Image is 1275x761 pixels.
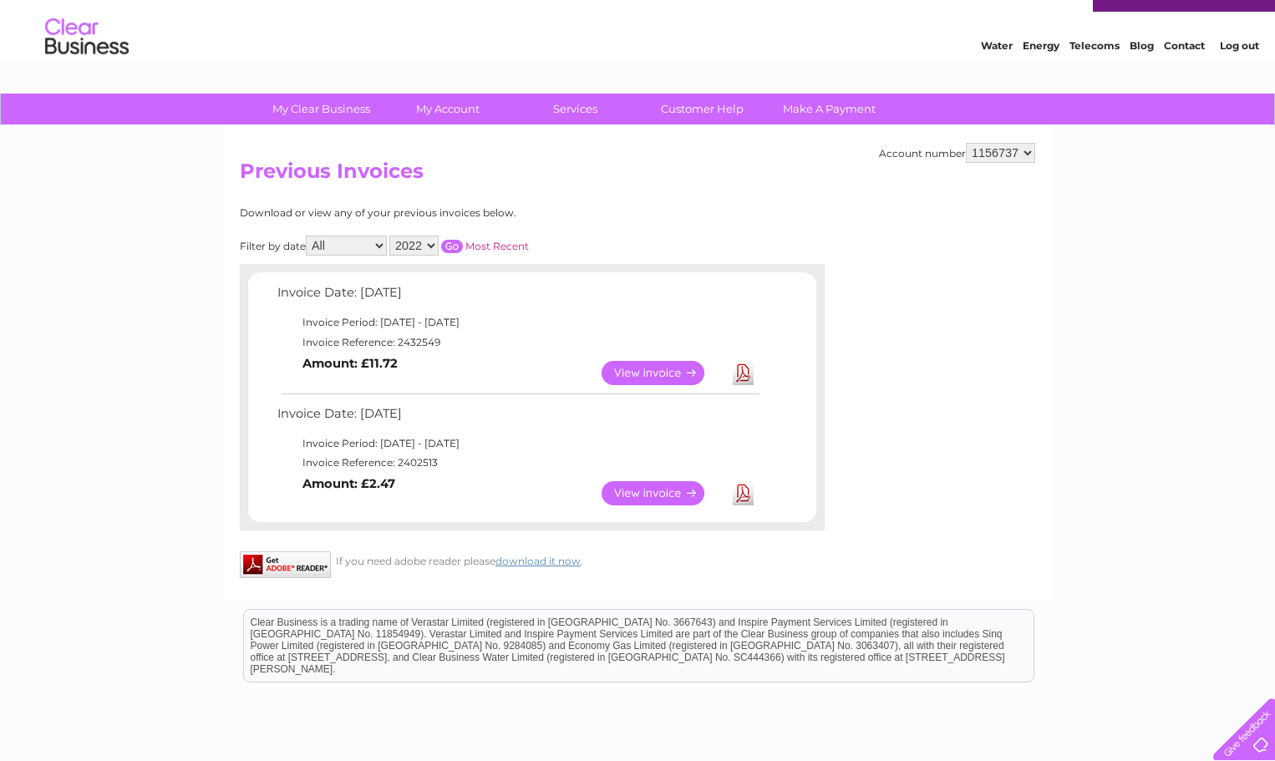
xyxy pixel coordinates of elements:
[506,94,644,124] a: Services
[1220,71,1259,84] a: Log out
[273,453,762,473] td: Invoice Reference: 2402513
[273,434,762,454] td: Invoice Period: [DATE] - [DATE]
[602,361,724,385] a: View
[302,476,395,491] b: Amount: £2.47
[273,282,762,312] td: Invoice Date: [DATE]
[879,143,1035,163] div: Account number
[465,240,529,252] a: Most Recent
[244,9,1034,81] div: Clear Business is a trading name of Verastar Limited (registered in [GEOGRAPHIC_DATA] No. 3667643...
[273,332,762,353] td: Invoice Reference: 2432549
[1069,71,1120,84] a: Telecoms
[733,361,754,385] a: Download
[495,555,581,567] a: download it now
[240,160,1035,191] h2: Previous Invoices
[633,94,771,124] a: Customer Help
[44,43,130,94] img: logo.png
[302,356,398,371] b: Amount: £11.72
[240,207,678,219] div: Download or view any of your previous invoices below.
[1023,71,1059,84] a: Energy
[240,236,678,256] div: Filter by date
[273,403,762,434] td: Invoice Date: [DATE]
[1164,71,1205,84] a: Contact
[733,481,754,505] a: Download
[379,94,517,124] a: My Account
[240,551,825,567] div: If you need adobe reader please .
[760,94,898,124] a: Make A Payment
[981,71,1013,84] a: Water
[273,312,762,332] td: Invoice Period: [DATE] - [DATE]
[252,94,390,124] a: My Clear Business
[602,481,724,505] a: View
[960,8,1075,29] a: 0333 014 3131
[1130,71,1154,84] a: Blog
